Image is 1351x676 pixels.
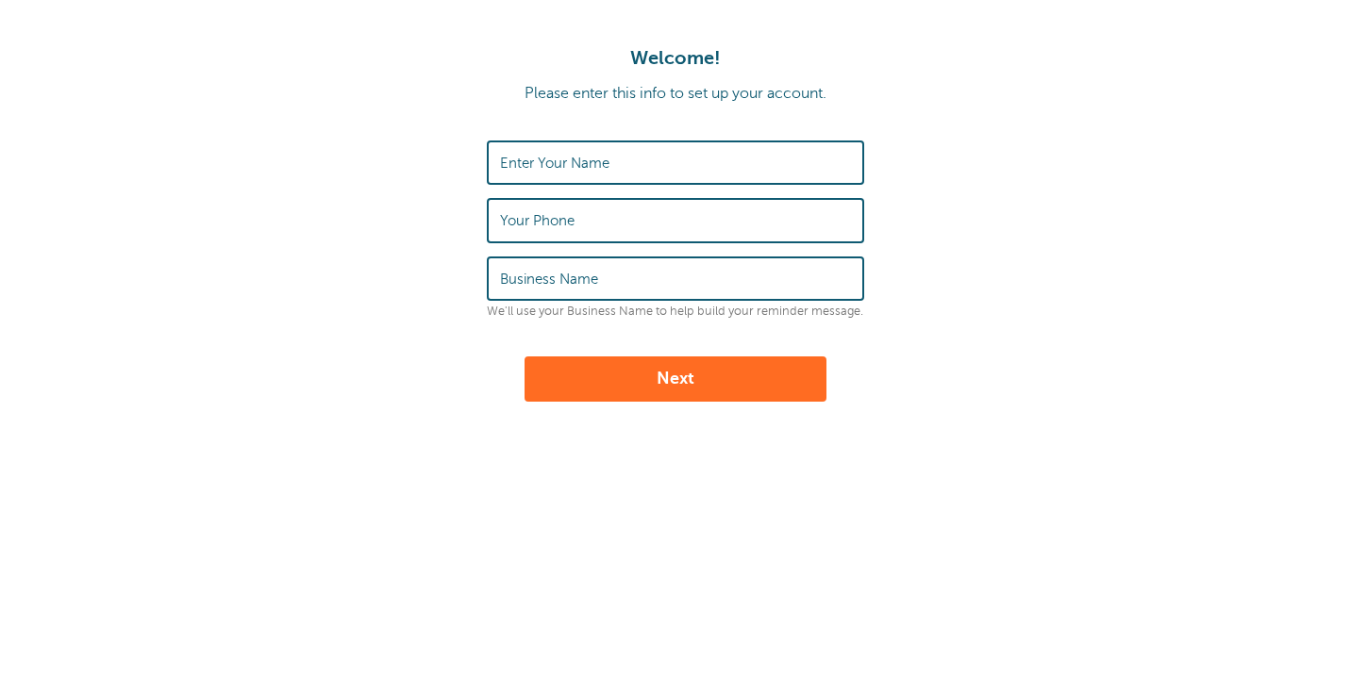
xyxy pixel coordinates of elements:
[500,271,598,288] label: Business Name
[525,356,826,402] button: Next
[500,212,575,229] label: Your Phone
[487,305,864,319] p: We'll use your Business Name to help build your reminder message.
[500,155,609,172] label: Enter Your Name
[19,47,1332,70] h1: Welcome!
[19,85,1332,103] p: Please enter this info to set up your account.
